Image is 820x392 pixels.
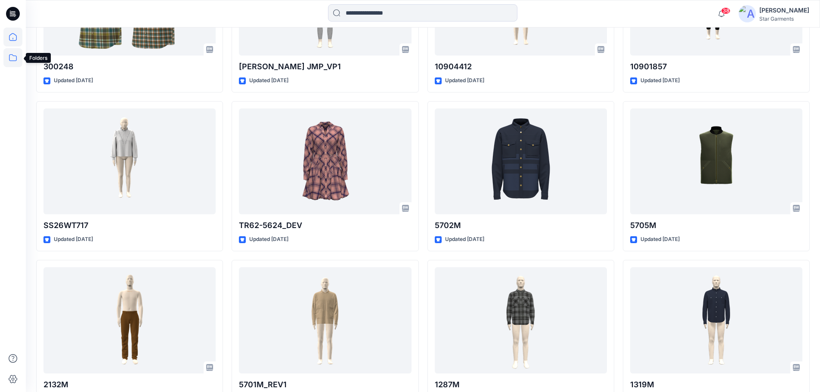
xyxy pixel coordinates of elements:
[641,76,680,85] p: Updated [DATE]
[630,267,802,373] a: 1319M
[54,76,93,85] p: Updated [DATE]
[759,15,809,22] div: Star Garments
[43,108,216,215] a: SS26WT717
[630,379,802,391] p: 1319M
[43,219,216,231] p: SS26WT717
[249,76,288,85] p: Updated [DATE]
[739,5,756,22] img: avatar
[435,267,607,373] a: 1287M
[630,108,802,215] a: 5705M
[630,61,802,73] p: 10901857
[239,379,411,391] p: 5701M_REV1
[641,235,680,244] p: Updated [DATE]
[630,219,802,231] p: 5705M
[435,61,607,73] p: 10904412
[721,7,730,14] span: 38
[54,235,93,244] p: Updated [DATE]
[239,61,411,73] p: [PERSON_NAME] JMP_VP1
[239,267,411,373] a: 5701M_REV1
[435,379,607,391] p: 1287M
[759,5,809,15] div: [PERSON_NAME]
[43,267,216,373] a: 2132M
[43,379,216,391] p: 2132M
[445,235,484,244] p: Updated [DATE]
[445,76,484,85] p: Updated [DATE]
[435,219,607,231] p: 5702M
[239,108,411,215] a: TR62-5624_DEV
[435,108,607,215] a: 5702M
[239,219,411,231] p: TR62-5624_DEV
[43,61,216,73] p: 300248
[249,235,288,244] p: Updated [DATE]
